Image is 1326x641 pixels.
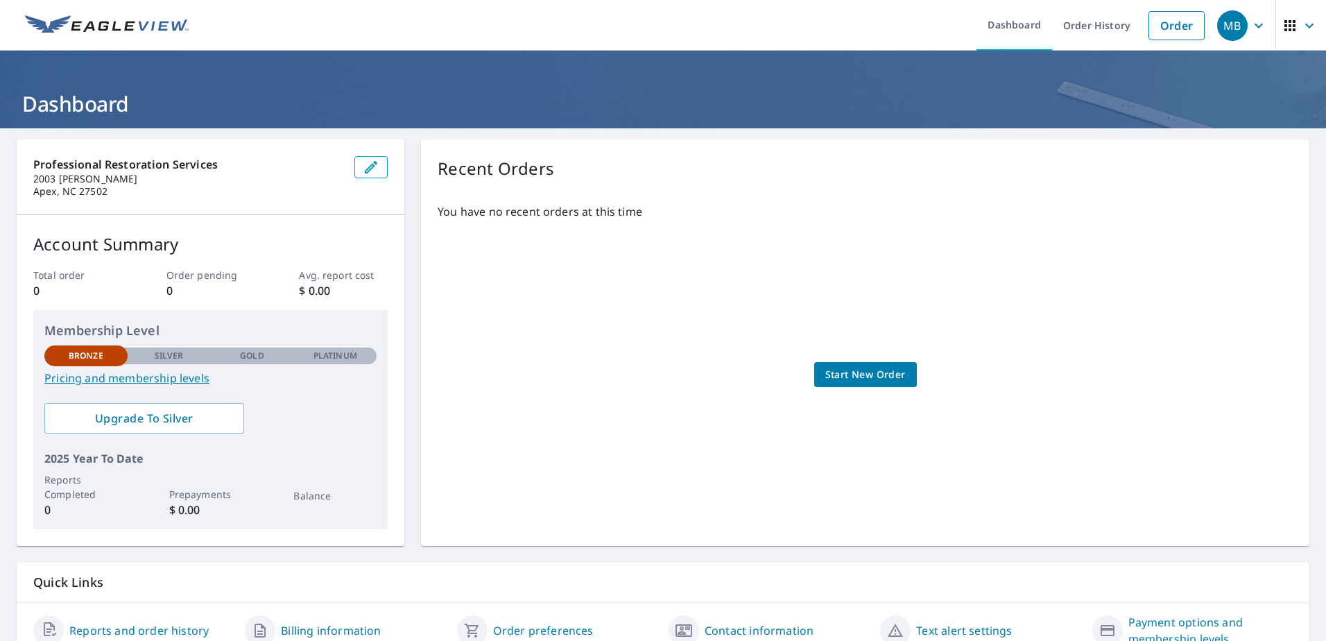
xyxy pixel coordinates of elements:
[33,156,343,173] p: Professional Restoration Services
[44,450,377,467] p: 2025 Year To Date
[44,472,128,502] p: Reports Completed
[916,622,1012,639] a: Text alert settings
[44,403,244,434] a: Upgrade To Silver
[1148,11,1205,40] a: Order
[825,366,906,384] span: Start New Order
[44,321,377,340] p: Membership Level
[55,411,233,426] span: Upgrade To Silver
[1217,10,1248,41] div: MB
[169,502,252,518] p: $ 0.00
[69,350,103,362] p: Bronze
[33,574,1293,591] p: Quick Links
[33,282,122,299] p: 0
[33,268,122,282] p: Total order
[169,487,252,502] p: Prepayments
[44,370,377,386] a: Pricing and membership levels
[438,203,1293,220] p: You have no recent orders at this time
[69,622,209,639] a: Reports and order history
[17,89,1309,118] h1: Dashboard
[313,350,357,362] p: Platinum
[293,488,377,503] p: Balance
[814,362,917,388] a: Start New Order
[705,622,813,639] a: Contact information
[25,15,189,36] img: EV Logo
[44,502,128,518] p: 0
[299,282,388,299] p: $ 0.00
[33,173,343,185] p: 2003 [PERSON_NAME]
[155,350,184,362] p: Silver
[438,156,554,181] p: Recent Orders
[299,268,388,282] p: Avg. report cost
[166,282,255,299] p: 0
[281,622,381,639] a: Billing information
[240,350,264,362] p: Gold
[493,622,594,639] a: Order preferences
[33,232,388,257] p: Account Summary
[166,268,255,282] p: Order pending
[33,185,343,198] p: Apex, NC 27502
